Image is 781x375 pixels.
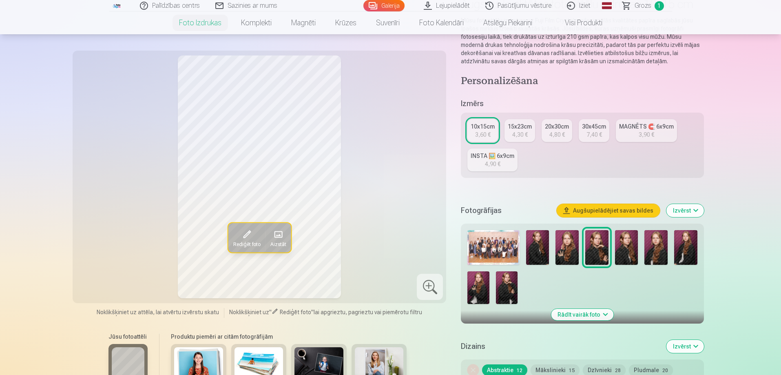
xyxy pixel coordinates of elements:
[461,16,704,65] p: Mūsu fotoattēlu izdrukas uz Fuji Film Crystal profesionālās kvalitātes papīra saglabās jūsu īpašo...
[471,152,514,160] div: INSTA 🖼️ 6x9cm
[586,131,602,139] div: 7,40 €
[557,204,660,217] button: Augšupielādējiet savas bildes
[639,131,654,139] div: 3,90 €
[231,11,281,34] a: Komplekti
[504,119,535,142] a: 15x23cm4,30 €
[281,11,325,34] a: Magnēti
[314,309,422,315] span: lai apgrieztu, pagrieztu vai piemērotu filtru
[265,223,291,252] button: Aizstāt
[542,11,612,34] a: Visi produkti
[113,3,122,8] img: /fa1
[475,131,491,139] div: 3,60 €
[635,1,651,11] span: Grozs
[485,160,500,168] div: 4,90 €
[517,368,522,373] span: 12
[325,11,366,34] a: Krūzes
[311,309,314,315] span: "
[233,241,260,247] span: Rediģēt foto
[467,149,518,171] a: INSTA 🖼️ 6x9cm4,90 €
[508,122,532,131] div: 15x23cm
[228,223,265,252] button: Rediģēt foto
[666,204,704,217] button: Izvērst
[512,131,528,139] div: 4,30 €
[461,341,659,352] h5: Dizains
[549,131,565,139] div: 4,80 €
[168,333,410,341] h6: Produktu piemēri ar citām fotogrāfijām
[542,119,572,142] a: 20x30cm4,80 €
[545,122,569,131] div: 20x30cm
[461,205,550,216] h5: Fotogrāfijas
[229,309,269,315] span: Noklikšķiniet uz
[619,122,674,131] div: MAGNĒTS 🧲 6x9cm
[108,333,148,341] h6: Jūsu fotoattēli
[473,11,542,34] a: Atslēgu piekariņi
[366,11,409,34] a: Suvenīri
[269,309,272,315] span: "
[461,75,704,88] h4: Personalizēšana
[551,309,613,320] button: Rādīt vairāk foto
[616,119,677,142] a: MAGNĒTS 🧲 6x9cm3,90 €
[662,368,668,373] span: 20
[270,241,286,247] span: Aizstāt
[579,119,609,142] a: 30x45cm7,40 €
[569,368,575,373] span: 15
[169,11,231,34] a: Foto izdrukas
[97,308,219,316] span: Noklikšķiniet uz attēla, lai atvērtu izvērstu skatu
[666,340,704,353] button: Izvērst
[615,368,621,373] span: 28
[461,98,704,109] h5: Izmērs
[582,122,606,131] div: 30x45cm
[409,11,473,34] a: Foto kalendāri
[471,122,495,131] div: 10x15cm
[467,119,498,142] a: 10x15cm3,60 €
[655,1,664,11] span: 1
[280,309,311,315] span: Rediģēt foto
